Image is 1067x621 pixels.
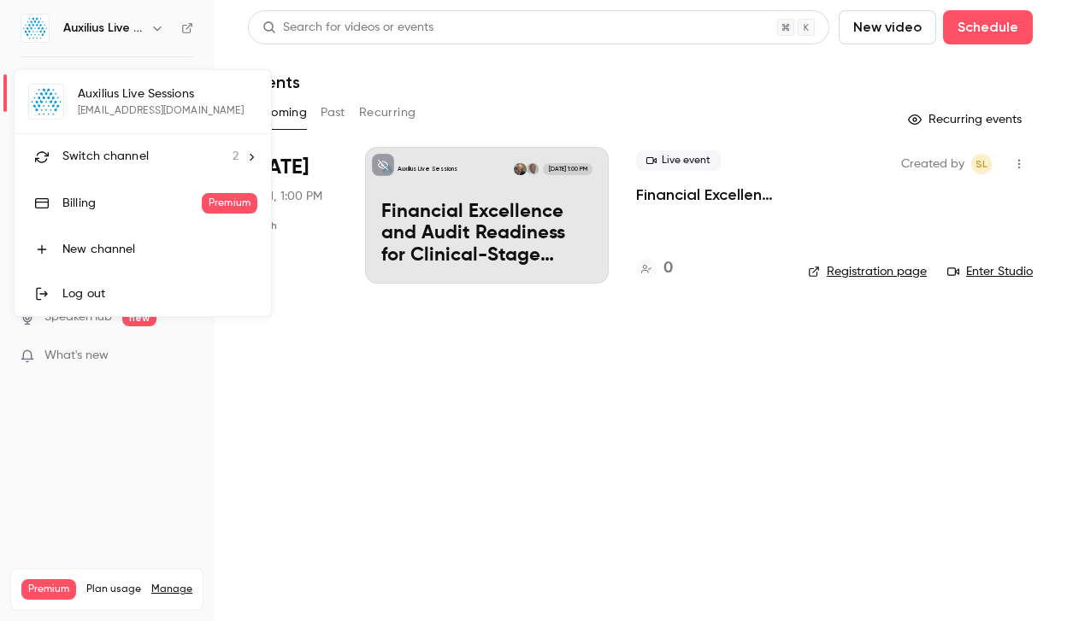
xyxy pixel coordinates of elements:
[62,285,257,302] div: Log out
[202,193,257,214] span: Premium
[62,241,257,258] div: New channel
[233,148,239,166] span: 2
[62,195,202,212] div: Billing
[62,148,149,166] span: Switch channel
